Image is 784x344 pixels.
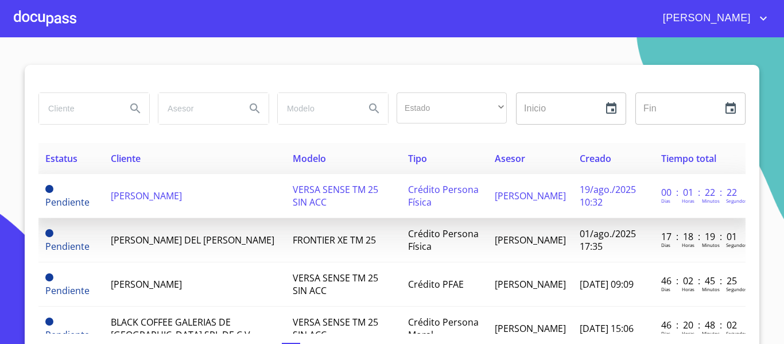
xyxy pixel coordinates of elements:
span: Pendiente [45,240,90,253]
p: 00 : 01 : 22 : 22 [661,186,739,199]
p: Dias [661,242,670,248]
button: Search [122,95,149,122]
span: Cliente [111,152,141,165]
p: 46 : 20 : 48 : 02 [661,319,739,331]
span: Modelo [293,152,326,165]
p: Dias [661,330,670,337]
span: Asesor [495,152,525,165]
span: Pendiente [45,196,90,208]
button: account of current user [654,9,770,28]
p: Dias [661,198,670,204]
button: Search [360,95,388,122]
span: 01/ago./2025 17:35 [580,227,636,253]
p: Segundos [726,286,747,292]
span: BLACK COFFEE GALERIAS DE [GEOGRAPHIC_DATA] SRL DE C.V. [111,316,253,341]
p: Minutos [702,286,720,292]
input: search [278,93,356,124]
span: Tiempo total [661,152,716,165]
span: Pendiente [45,284,90,297]
p: Horas [682,242,694,248]
span: Pendiente [45,185,53,193]
p: 46 : 02 : 45 : 25 [661,275,739,287]
span: [PERSON_NAME] [495,278,566,291]
p: Horas [682,198,694,204]
span: VERSA SENSE TM 25 SIN ACC [293,272,378,297]
span: FRONTIER XE TM 25 [293,234,376,246]
span: Crédito Persona Física [408,227,479,253]
span: Estatus [45,152,77,165]
span: Crédito PFAE [408,278,464,291]
span: VERSA SENSE TM 25 SIN ACC [293,183,378,208]
input: search [158,93,236,124]
span: [PERSON_NAME] [495,190,566,202]
span: [PERSON_NAME] [111,278,182,291]
span: Tipo [408,152,427,165]
span: [DATE] 15:06 [580,322,634,335]
p: Horas [682,330,694,337]
span: Crédito Persona Física [408,183,479,208]
p: Minutos [702,330,720,337]
p: Minutos [702,198,720,204]
span: [PERSON_NAME] [495,322,566,335]
div: ​ [397,92,507,123]
span: Pendiente [45,229,53,237]
span: VERSA SENSE TM 25 SIN ACC [293,316,378,341]
p: Segundos [726,198,747,204]
span: Pendiente [45,318,53,326]
span: Pendiente [45,273,53,281]
p: Segundos [726,330,747,337]
input: search [39,93,117,124]
span: Pendiente [45,328,90,341]
span: [PERSON_NAME] [111,190,182,202]
p: Horas [682,286,694,292]
span: Creado [580,152,611,165]
span: Crédito Persona Moral [408,316,479,341]
p: Minutos [702,242,720,248]
button: Search [241,95,269,122]
p: Dias [661,286,670,292]
span: [PERSON_NAME] DEL [PERSON_NAME] [111,234,274,246]
span: [PERSON_NAME] [654,9,756,28]
p: Segundos [726,242,747,248]
span: 19/ago./2025 10:32 [580,183,636,208]
span: [PERSON_NAME] [495,234,566,246]
p: 17 : 18 : 19 : 01 [661,230,739,243]
span: [DATE] 09:09 [580,278,634,291]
